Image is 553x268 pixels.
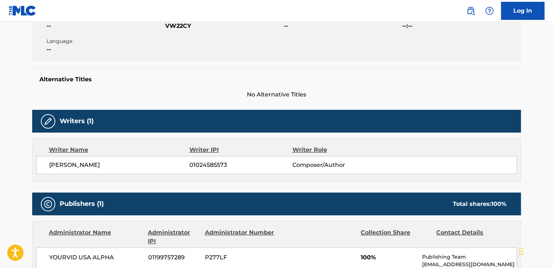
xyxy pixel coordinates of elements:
div: Writer Name [49,146,189,154]
span: Language [47,38,163,45]
div: Contact Details [436,228,506,246]
img: help [485,7,494,15]
div: Writer Role [292,146,386,154]
div: Administrator Name [49,228,142,246]
span: 01199757289 [148,253,200,262]
div: Administrator IPI [148,228,199,246]
iframe: Chat Widget [517,233,553,268]
h5: Writers (1) [60,117,94,125]
a: Log In [501,2,544,20]
span: -- [47,45,163,54]
div: Drag [519,241,523,262]
span: P277LF [205,253,275,262]
img: Publishers [44,200,52,208]
span: YOURVID USA ALPHA [49,253,143,262]
div: Administrator Number [205,228,275,246]
h5: Alternative Titles [39,76,514,83]
h5: Publishers (1) [60,200,104,208]
span: 01024585573 [189,161,292,169]
span: Composer/Author [292,161,386,169]
span: --:-- [402,22,519,30]
span: 100 % [491,200,506,207]
img: MLC Logo [9,5,37,16]
img: Writers [44,117,52,126]
span: 100% [361,253,417,262]
span: [PERSON_NAME] [49,161,189,169]
span: VW22CY [165,22,282,30]
div: Total shares: [453,200,506,208]
div: Writer IPI [189,146,292,154]
span: -- [284,22,400,30]
a: Public Search [463,4,478,18]
p: Publishing Team [422,253,516,261]
img: search [466,7,475,15]
div: Help [482,4,497,18]
span: No Alternative Titles [32,90,521,99]
div: Collection Share [361,228,431,246]
span: -- [47,22,163,30]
